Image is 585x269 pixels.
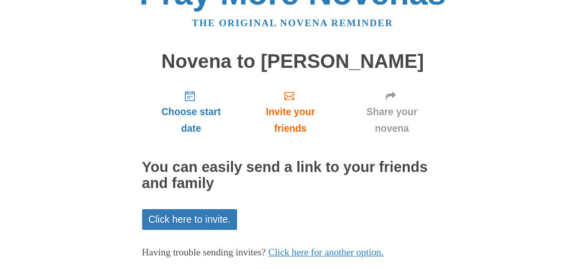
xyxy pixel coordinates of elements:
span: Invite your friends [250,104,330,137]
span: Share your novena [350,104,433,137]
a: Share your novena [340,82,443,142]
span: Choose start date [152,104,230,137]
a: Invite your friends [240,82,340,142]
h2: You can easily send a link to your friends and family [142,159,443,192]
a: The original novena reminder [192,18,393,28]
a: Choose start date [142,82,241,142]
h1: Novena to [PERSON_NAME] [142,51,443,72]
a: Click here for another option. [268,247,384,257]
span: Having trouble sending invites? [142,247,266,257]
a: Click here to invite. [142,209,238,230]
